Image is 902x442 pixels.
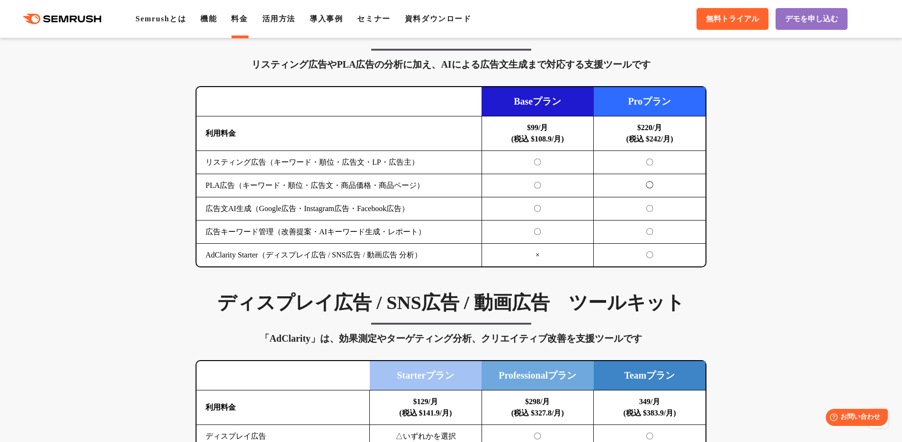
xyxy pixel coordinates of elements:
[262,15,295,23] a: 活用方法
[818,405,892,432] iframe: Help widget launcher
[697,8,768,30] a: 無料トライアル
[196,244,482,267] td: AdClarity Starter（ディスプレイ広告 / SNS広告 / 動画広告 分析）
[196,331,706,346] div: 「AdClarity」は、効果測定やターゲティング分析、クリエイティブ改善を支援ツールです
[482,151,594,174] td: 〇
[196,197,482,221] td: 広告文AI生成（Google広告・Instagram広告・Facebook広告）
[205,403,236,411] b: 利用料金
[623,398,676,417] b: 349/月 (税込 $383.9/月)
[482,221,594,244] td: 〇
[594,197,706,221] td: 〇
[511,398,564,417] b: $298/月 (税込 $327.8/月)
[357,15,390,23] a: セミナー
[482,244,594,267] td: ×
[196,291,706,315] h3: ディスプレイ広告 / SNS広告 / 動画広告 ツールキット
[482,197,594,221] td: 〇
[196,174,482,197] td: PLA広告（キーワード・順位・広告文・商品価格・商品ページ）
[370,361,482,390] td: Starterプラン
[706,14,759,24] span: 無料トライアル
[594,151,706,174] td: 〇
[594,221,706,244] td: 〇
[776,8,848,30] a: デモを申し込む
[231,15,248,23] a: 料金
[196,221,482,244] td: 広告キーワード管理（改善提案・AIキーワード生成・レポート）
[594,87,706,116] td: Proプラン
[196,57,706,72] div: リスティング広告やPLA広告の分析に加え、AIによる広告文生成まで対応する支援ツールです
[310,15,343,23] a: 導入事例
[594,244,706,267] td: 〇
[594,361,706,390] td: Teamプラン
[482,361,594,390] td: Professionalプラン
[205,129,236,137] b: 利用料金
[626,124,673,143] b: $220/月 (税込 $242/月)
[135,15,186,23] a: Semrushとは
[399,398,452,417] b: $129/月 (税込 $141.9/月)
[594,174,706,197] td: ◯
[196,151,482,174] td: リスティング広告（キーワード・順位・広告文・LP・広告主）
[482,174,594,197] td: 〇
[785,14,838,24] span: デモを申し込む
[200,15,217,23] a: 機能
[405,15,472,23] a: 資料ダウンロード
[482,87,594,116] td: Baseプラン
[511,124,564,143] b: $99/月 (税込 $108.9/月)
